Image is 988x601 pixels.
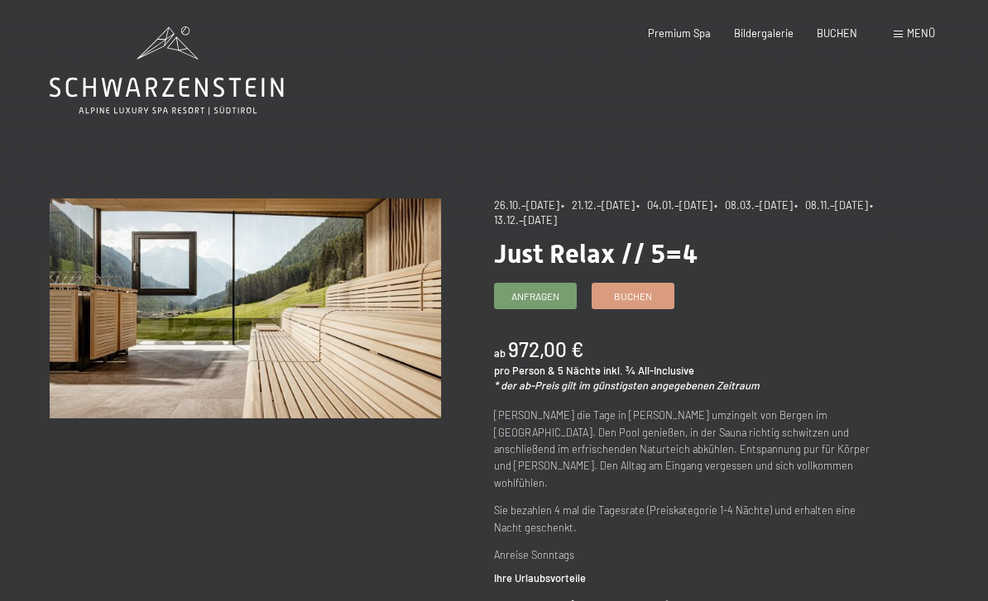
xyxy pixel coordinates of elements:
span: • 04.01.–[DATE] [636,198,712,212]
p: Anreise Sonntags [494,546,885,563]
a: Anfragen [495,284,576,308]
a: BUCHEN [817,26,857,40]
span: • 21.12.–[DATE] [561,198,635,212]
span: pro Person & [494,364,555,377]
span: Just Relax // 5=4 [494,238,698,269]
span: inkl. ¾ All-Inclusive [603,364,694,377]
img: Just Relax // 5=4 [50,198,441,418]
p: Sie bezahlen 4 mal die Tagesrate (Preiskategorie 1-4 Nächte) und erhalten eine Nacht geschenkt. [494,502,885,536]
a: Bildergalerie [734,26,794,40]
span: Anfragen [511,289,559,303]
span: ab [494,346,506,360]
span: • 08.11.–[DATE] [794,198,868,212]
em: * der ab-Preis gilt im günstigsten angegebenen Zeitraum [494,379,760,392]
strong: Ihre Urlaubsvorteile [494,571,586,584]
span: • 13.12.–[DATE] [494,198,878,227]
a: Premium Spa [648,26,711,40]
span: Buchen [614,289,652,303]
span: 26.10.–[DATE] [494,198,559,212]
span: • 08.03.–[DATE] [714,198,793,212]
b: 972,00 € [508,337,583,361]
p: [PERSON_NAME] die Tage in [PERSON_NAME] umzingelt von Bergen im [GEOGRAPHIC_DATA]. Den Pool genie... [494,407,885,491]
span: 5 Nächte [558,364,601,377]
span: Menü [907,26,935,40]
a: Buchen [592,284,674,308]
